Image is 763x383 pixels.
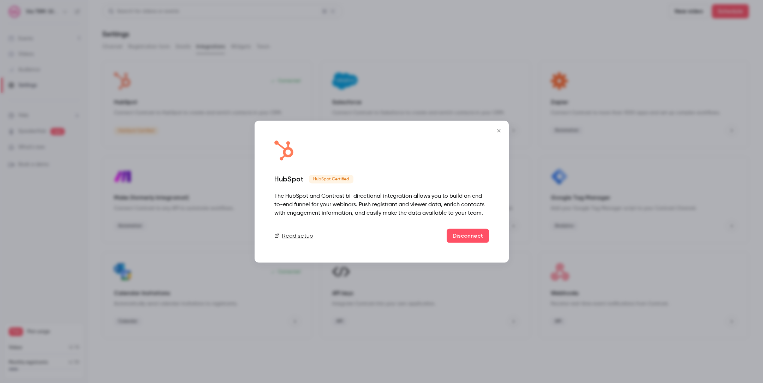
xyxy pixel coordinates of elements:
[447,228,489,243] button: Disconnect
[309,175,353,183] span: HubSpot Certified
[274,192,489,217] div: The HubSpot and Contrast bi-directional integration allows you to build an end-to-end funnel for ...
[274,174,303,183] div: HubSpot
[274,231,313,240] a: Read setup
[492,123,506,138] button: Close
